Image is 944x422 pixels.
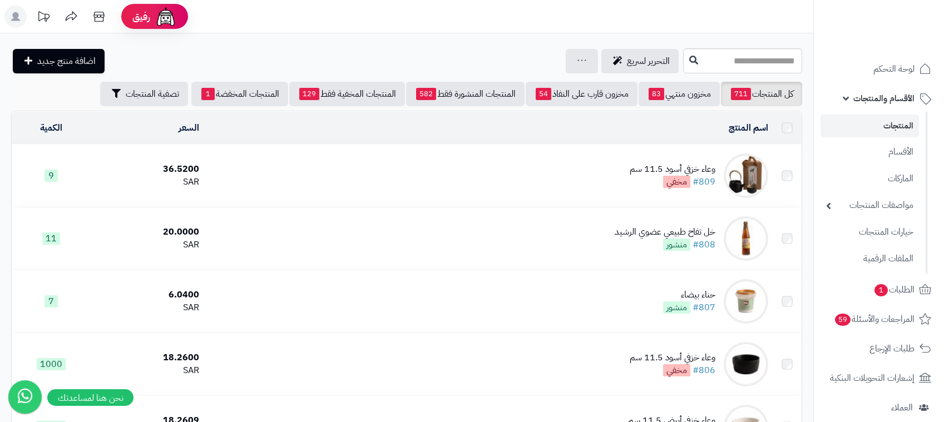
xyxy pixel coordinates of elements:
[289,82,405,106] a: المنتجات المخفية فقط129
[639,82,720,106] a: مخزون منتهي83
[526,82,637,106] a: مخزون قارب على النفاذ54
[853,91,915,106] span: الأقسام والمنتجات
[627,54,670,68] span: التحرير لسريع
[95,289,199,301] div: 6.0400
[693,175,715,188] a: #809
[693,301,715,314] a: #807
[874,284,888,296] span: 1
[724,279,768,324] img: حناء بيضاء
[821,335,937,362] a: طلبات الإرجاع
[615,226,715,239] div: خل تفاح طبيعي عضوي الرشيد
[95,239,199,251] div: SAR
[416,88,436,100] span: 582
[95,226,199,239] div: 20.0000
[45,170,58,182] span: 9
[630,163,715,176] div: وعاء خزفي أسود 11.5 سم
[891,400,913,415] span: العملاء
[132,10,150,23] span: رفيق
[649,88,664,100] span: 83
[663,239,690,251] span: منشور
[821,56,937,82] a: لوحة التحكم
[191,82,288,106] a: المنتجات المخفضة1
[663,176,690,188] span: مخفي
[821,276,937,303] a: الطلبات1
[179,121,199,135] a: السعر
[873,282,915,297] span: الطلبات
[869,341,915,356] span: طلبات الإرجاع
[821,247,919,271] a: الملفات الرقمية
[821,394,937,421] a: العملاء
[821,115,919,137] a: المنتجات
[724,342,768,386] img: وعاء خزفي أسود 11.5 سم
[13,49,105,73] a: اضافة منتج جديد
[821,140,919,164] a: الأقسام
[663,289,715,301] div: حناء بيضاء
[37,358,66,370] span: 1000
[830,370,915,386] span: إشعارات التحويلات البنكية
[42,232,60,245] span: 11
[536,88,551,100] span: 54
[95,163,199,176] div: 36.5200
[155,6,177,28] img: ai-face.png
[100,82,188,106] button: تصفية المنتجات
[95,364,199,377] div: SAR
[663,364,690,376] span: مخفي
[37,54,96,68] span: اضافة منتج جديد
[630,351,715,364] div: وعاء خزفي أسود 11.5 سم
[821,306,937,332] a: المراجعات والأسئلة59
[663,301,690,314] span: منشور
[821,193,919,217] a: مواصفات المنتجات
[868,26,933,49] img: logo-2.png
[729,121,768,135] a: اسم المنتج
[821,365,937,391] a: إشعارات التحويلات البنكية
[721,82,802,106] a: كل المنتجات711
[45,295,58,307] span: 7
[834,311,915,327] span: المراجعات والأسئلة
[201,88,215,100] span: 1
[821,167,919,191] a: الماركات
[95,301,199,314] div: SAR
[835,313,851,326] span: 59
[95,351,199,364] div: 18.2600
[724,216,768,261] img: خل تفاح طبيعي عضوي الرشيد
[731,88,751,100] span: 711
[601,49,679,73] a: التحرير لسريع
[693,364,715,377] a: #806
[873,61,915,77] span: لوحة التحكم
[724,153,768,198] img: وعاء خزفي أسود 11.5 سم
[29,6,57,31] a: تحديثات المنصة
[40,121,62,135] a: الكمية
[95,176,199,188] div: SAR
[406,82,525,106] a: المنتجات المنشورة فقط582
[821,220,919,244] a: خيارات المنتجات
[693,238,715,251] a: #808
[126,87,179,101] span: تصفية المنتجات
[299,88,319,100] span: 129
